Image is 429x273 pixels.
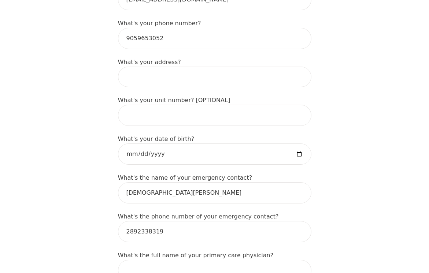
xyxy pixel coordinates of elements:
[118,174,252,181] label: What's the name of your emergency contact?
[118,97,230,104] label: What's your unit number? [OPTIONAL]
[118,143,311,165] input: Date of Birth
[118,135,195,142] label: What's your date of birth?
[118,20,201,27] label: What's your phone number?
[118,59,181,66] label: What's your address?
[118,252,274,259] label: What's the full name of your primary care physician?
[118,213,279,220] label: What's the phone number of your emergency contact?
